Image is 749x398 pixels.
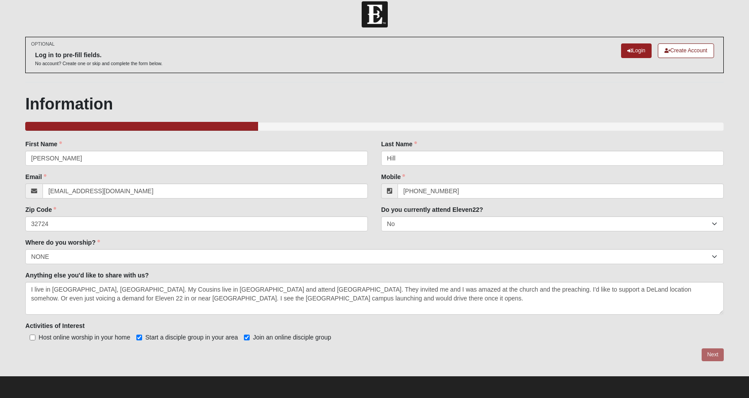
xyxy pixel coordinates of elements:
label: Zip Code [25,205,56,214]
a: Create Account [658,43,714,58]
h6: Log in to pre-fill fields. [35,51,162,59]
label: Do you currently attend Eleven22? [381,205,483,214]
span: Join an online disciple group [253,334,331,341]
label: Where do you worship? [25,238,100,247]
label: First Name [25,140,62,148]
p: No account? Create one or skip and complete the form below. [35,60,162,67]
img: Church of Eleven22 Logo [362,1,388,27]
label: Anything else you'd like to share with us? [25,271,149,280]
span: Host online worship in your home [39,334,130,341]
input: Start a disciple group in your area [136,335,142,340]
small: OPTIONAL [31,41,54,47]
input: Join an online disciple group [244,335,250,340]
label: Mobile [381,172,405,181]
h1: Information [25,94,723,113]
label: Activities of Interest [25,321,85,330]
label: Last Name [381,140,417,148]
span: Start a disciple group in your area [145,334,238,341]
label: Email [25,172,46,181]
input: Host online worship in your home [30,335,35,340]
a: Login [621,43,652,58]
